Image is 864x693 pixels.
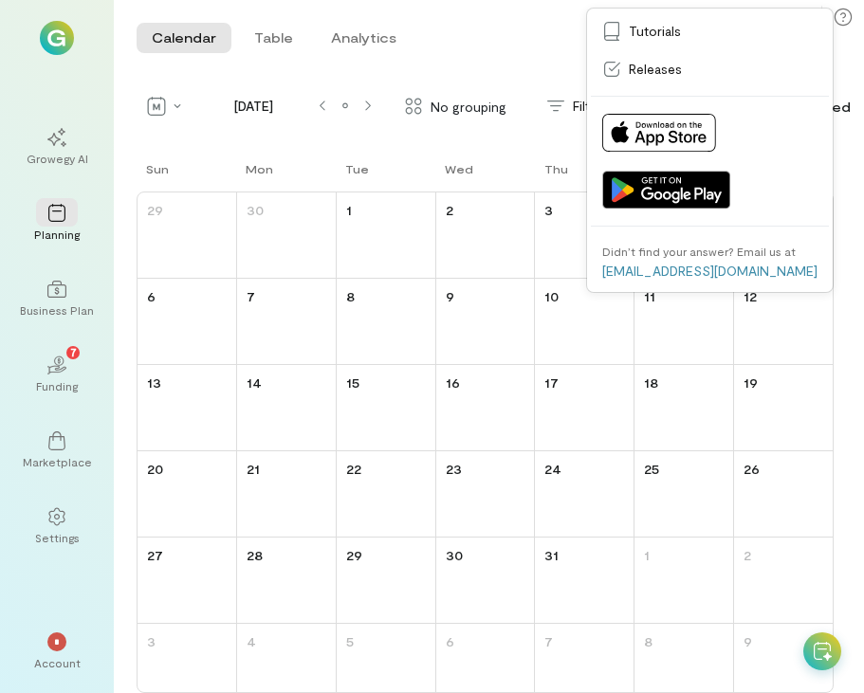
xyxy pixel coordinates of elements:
button: Analytics [316,23,412,53]
a: October 13, 2024 [143,369,165,396]
div: Funding [36,378,78,393]
td: October 9, 2024 [435,279,535,365]
td: October 7, 2024 [237,279,337,365]
a: Tutorials [591,12,829,50]
a: October 25, 2024 [640,455,663,483]
a: Planning [23,189,91,257]
a: October 28, 2024 [243,541,267,569]
td: October 25, 2024 [634,451,734,538]
a: October 23, 2024 [442,455,466,483]
td: October 24, 2024 [535,451,634,538]
a: October 16, 2024 [442,369,464,396]
a: September 30, 2024 [243,196,267,224]
a: Releases [591,50,829,88]
a: October 29, 2024 [342,541,366,569]
td: October 8, 2024 [336,279,435,365]
td: October 31, 2024 [535,538,634,624]
a: October 20, 2024 [143,455,167,483]
td: September 29, 2024 [138,192,237,279]
a: Thursday [535,159,572,191]
a: [EMAIL_ADDRESS][DOMAIN_NAME] [602,263,818,279]
td: October 15, 2024 [336,365,435,451]
a: November 9, 2024 [740,628,756,655]
td: October 30, 2024 [435,538,535,624]
div: Growegy AI [27,151,88,166]
td: October 14, 2024 [237,365,337,451]
td: October 29, 2024 [336,538,435,624]
a: October 1, 2024 [342,196,356,224]
td: October 2, 2024 [435,192,535,279]
a: November 6, 2024 [442,628,458,655]
td: October 17, 2024 [535,365,634,451]
td: October 11, 2024 [634,279,734,365]
a: October 8, 2024 [342,283,358,310]
a: October 9, 2024 [442,283,458,310]
a: October 19, 2024 [740,369,762,396]
td: October 20, 2024 [138,451,237,538]
a: November 2, 2024 [740,541,755,569]
div: Sun [146,161,169,176]
a: October 3, 2024 [541,196,557,224]
td: September 30, 2024 [237,192,337,279]
span: Releases [629,60,682,79]
a: October 21, 2024 [243,455,264,483]
td: October 18, 2024 [634,365,734,451]
a: October 26, 2024 [740,455,763,483]
td: October 28, 2024 [237,538,337,624]
a: Growegy AI [23,113,91,181]
td: October 10, 2024 [535,279,634,365]
td: October 27, 2024 [138,538,237,624]
a: Wednesday [435,159,477,191]
a: November 4, 2024 [243,628,260,655]
a: October 24, 2024 [541,455,565,483]
td: October 3, 2024 [535,192,634,279]
td: October 13, 2024 [138,365,237,451]
td: October 6, 2024 [138,279,237,365]
img: Download on App Store [602,114,716,152]
a: September 29, 2024 [143,196,167,224]
a: October 11, 2024 [640,283,659,310]
div: Didn’t find your answer? Email us at [602,244,796,259]
a: October 14, 2024 [243,369,266,396]
span: Tutorials [629,22,681,41]
div: Thu [544,161,568,176]
div: Tue [345,161,369,176]
a: November 8, 2024 [640,628,656,655]
a: Marketplace [23,416,91,484]
a: October 6, 2024 [143,283,159,310]
a: November 7, 2024 [541,628,557,655]
span: No grouping [431,97,506,117]
a: November 5, 2024 [342,628,358,655]
a: Tuesday [336,159,373,191]
a: October 31, 2024 [541,541,562,569]
div: Account [34,655,81,670]
td: October 23, 2024 [435,451,535,538]
span: Filter [573,97,602,116]
a: October 7, 2024 [243,283,259,310]
div: Planning [34,227,80,242]
div: *Account [23,617,91,685]
td: October 16, 2024 [435,365,535,451]
span: 7 [70,343,77,360]
td: October 22, 2024 [336,451,435,538]
div: Marketplace [23,454,92,469]
a: November 3, 2024 [143,628,159,655]
td: November 2, 2024 [733,538,833,624]
a: Funding [23,340,91,409]
div: Mon [246,161,273,176]
a: October 27, 2024 [143,541,167,569]
a: October 12, 2024 [740,283,761,310]
a: Settings [23,492,91,560]
td: October 21, 2024 [237,451,337,538]
img: Get it on Google Play [602,171,730,209]
div: Settings [35,530,80,545]
td: November 1, 2024 [634,538,734,624]
a: Business Plan [23,264,91,333]
a: November 1, 2024 [640,541,653,569]
button: Calendar [137,23,231,53]
a: October 22, 2024 [342,455,365,483]
td: October 26, 2024 [733,451,833,538]
a: October 15, 2024 [342,369,363,396]
a: October 10, 2024 [541,283,562,310]
a: October 30, 2024 [442,541,467,569]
